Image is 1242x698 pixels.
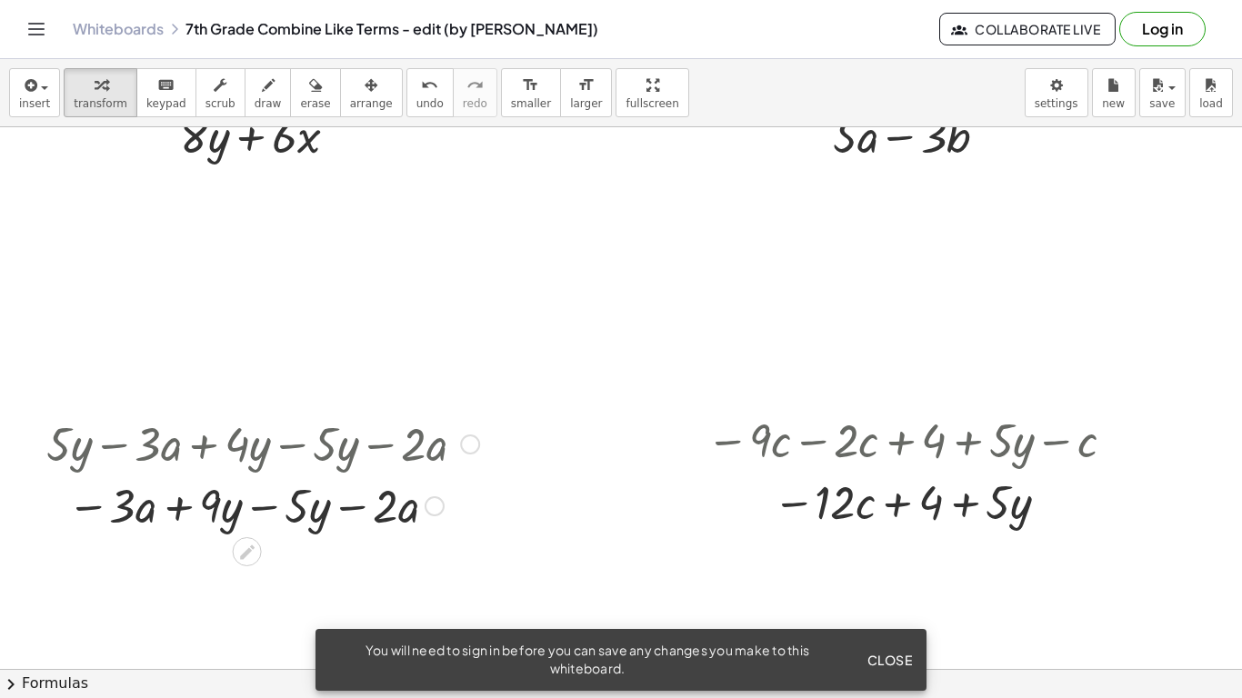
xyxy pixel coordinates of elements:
span: new [1102,97,1125,110]
span: save [1149,97,1175,110]
div: Edit math [233,537,262,566]
i: redo [466,75,484,96]
button: arrange [340,68,403,117]
button: fullscreen [616,68,688,117]
button: undoundo [406,68,454,117]
button: draw [245,68,292,117]
span: arrange [350,97,393,110]
button: Close [859,643,919,676]
span: redo [463,97,487,110]
button: insert [9,68,60,117]
button: new [1092,68,1136,117]
button: Collaborate Live [939,13,1116,45]
span: undo [416,97,444,110]
button: load [1189,68,1233,117]
button: format_sizesmaller [501,68,561,117]
span: settings [1035,97,1078,110]
span: Collaborate Live [955,21,1100,37]
span: larger [570,97,602,110]
span: keypad [146,97,186,110]
i: format_size [522,75,539,96]
button: Log in [1119,12,1206,46]
button: scrub [195,68,245,117]
button: redoredo [453,68,497,117]
button: Toggle navigation [22,15,51,44]
button: transform [64,68,137,117]
button: save [1139,68,1186,117]
a: Whiteboards [73,20,164,38]
span: scrub [205,97,235,110]
span: smaller [511,97,551,110]
div: You will need to sign in before you can save any changes you make to this whiteboard. [330,642,845,678]
span: Close [866,652,912,668]
button: erase [290,68,340,117]
span: erase [300,97,330,110]
i: keyboard [157,75,175,96]
span: insert [19,97,50,110]
button: settings [1025,68,1088,117]
span: transform [74,97,127,110]
i: undo [421,75,438,96]
button: keyboardkeypad [136,68,196,117]
button: format_sizelarger [560,68,612,117]
span: fullscreen [626,97,678,110]
i: format_size [577,75,595,96]
span: load [1199,97,1223,110]
span: draw [255,97,282,110]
